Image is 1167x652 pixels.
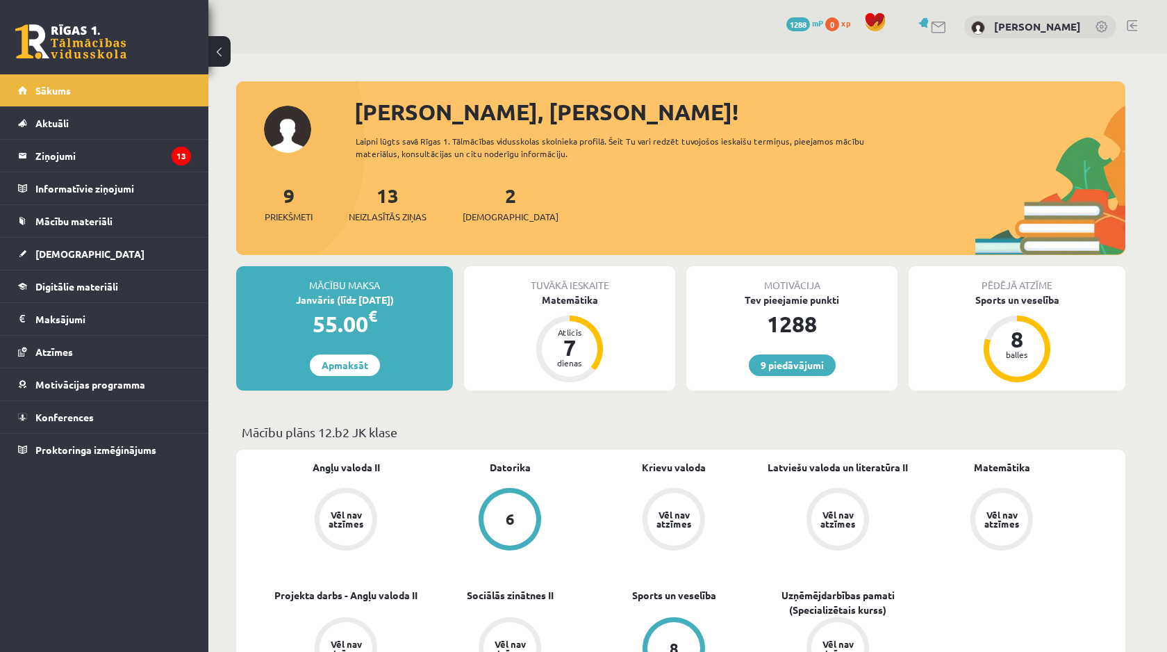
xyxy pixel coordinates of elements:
[35,215,113,227] span: Mācību materiāli
[18,74,191,106] a: Sākums
[236,266,453,293] div: Mācību maksa
[971,21,985,35] img: Markuss Kimerāls
[15,24,126,59] a: Rīgas 1. Tālmācības vidusskola
[35,280,118,293] span: Digitālie materiāli
[265,183,313,224] a: 9Priekšmeti
[464,266,675,293] div: Tuvākā ieskaite
[506,512,515,527] div: 6
[428,488,592,553] a: 6
[464,293,675,307] div: Matemātika
[349,183,427,224] a: 13Neizlasītās ziņas
[818,510,857,528] div: Vēl nav atzīmes
[592,488,756,553] a: Vēl nav atzīmes
[313,460,380,475] a: Angļu valoda II
[35,117,69,129] span: Aktuāli
[812,17,823,28] span: mP
[464,293,675,384] a: Matemātika Atlicis 7 dienas
[18,140,191,172] a: Ziņojumi13
[368,306,377,326] span: €
[909,293,1125,307] div: Sports un veselība
[996,350,1038,359] div: balles
[18,434,191,466] a: Proktoringa izmēģinājums
[35,443,156,456] span: Proktoringa izmēģinājums
[236,307,453,341] div: 55.00
[786,17,810,31] span: 1288
[642,460,706,475] a: Krievu valoda
[490,460,531,475] a: Datorika
[264,488,428,553] a: Vēl nav atzīmes
[354,95,1125,129] div: [PERSON_NAME], [PERSON_NAME]!
[356,135,889,160] div: Laipni lūgts savā Rīgas 1. Tālmācības vidusskolas skolnieka profilā. Šeit Tu vari redzēt tuvojošo...
[920,488,1084,553] a: Vēl nav atzīmes
[18,172,191,204] a: Informatīvie ziņojumi
[654,510,693,528] div: Vēl nav atzīmes
[18,336,191,368] a: Atzīmes
[349,210,427,224] span: Neizlasītās ziņas
[18,270,191,302] a: Digitālie materiāli
[18,238,191,270] a: [DEMOGRAPHIC_DATA]
[686,307,897,341] div: 1288
[909,293,1125,384] a: Sports un veselība 8 balles
[463,210,558,224] span: [DEMOGRAPHIC_DATA]
[18,107,191,139] a: Aktuāli
[35,411,94,423] span: Konferences
[974,460,1030,475] a: Matemātika
[35,247,144,260] span: [DEMOGRAPHIC_DATA]
[274,588,417,603] a: Projekta darbs - Angļu valoda II
[18,368,191,400] a: Motivācijas programma
[909,266,1125,293] div: Pēdējā atzīme
[35,303,191,335] legend: Maksājumi
[265,210,313,224] span: Priekšmeti
[242,423,1120,441] p: Mācību plāns 12.b2 JK klase
[467,588,554,603] a: Sociālās zinātnes II
[749,354,836,376] a: 9 piedāvājumi
[841,17,850,28] span: xp
[825,17,857,28] a: 0 xp
[172,147,191,165] i: 13
[756,488,920,553] a: Vēl nav atzīmes
[686,266,897,293] div: Motivācija
[35,172,191,204] legend: Informatīvie ziņojumi
[326,510,365,528] div: Vēl nav atzīmes
[310,354,380,376] a: Apmaksāt
[463,183,558,224] a: 2[DEMOGRAPHIC_DATA]
[996,328,1038,350] div: 8
[756,588,920,617] a: Uzņēmējdarbības pamati (Specializētais kurss)
[236,293,453,307] div: Janvāris (līdz [DATE])
[768,460,908,475] a: Latviešu valoda un literatūra II
[35,345,73,358] span: Atzīmes
[35,140,191,172] legend: Ziņojumi
[825,17,839,31] span: 0
[18,303,191,335] a: Maksājumi
[686,293,897,307] div: Tev pieejamie punkti
[18,401,191,433] a: Konferences
[982,510,1021,528] div: Vēl nav atzīmes
[35,84,71,97] span: Sākums
[994,19,1081,33] a: [PERSON_NAME]
[18,205,191,237] a: Mācību materiāli
[35,378,145,391] span: Motivācijas programma
[632,588,716,603] a: Sports un veselība
[549,359,590,367] div: dienas
[786,17,823,28] a: 1288 mP
[549,328,590,336] div: Atlicis
[549,336,590,359] div: 7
